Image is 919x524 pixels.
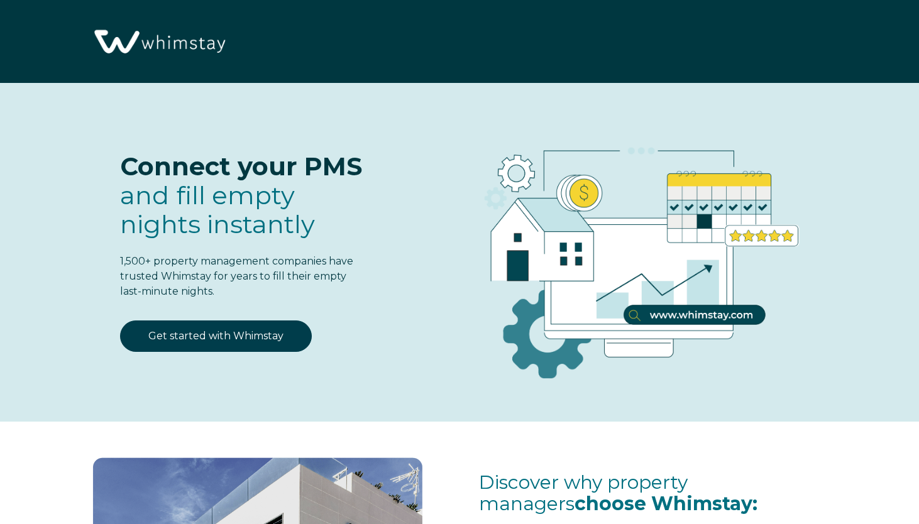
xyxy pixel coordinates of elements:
span: 1,500+ property management companies have trusted Whimstay for years to fill their empty last-min... [120,255,353,297]
span: fill empty nights instantly [120,180,315,239]
a: Get started with Whimstay [120,320,312,352]
span: Connect your PMS [120,151,362,182]
img: RBO Ilustrations-03 [413,108,856,398]
span: Discover why property managers [479,471,757,516]
span: choose Whimstay: [575,492,757,515]
span: and [120,180,315,239]
img: Whimstay Logo-02 1 [88,6,229,79]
